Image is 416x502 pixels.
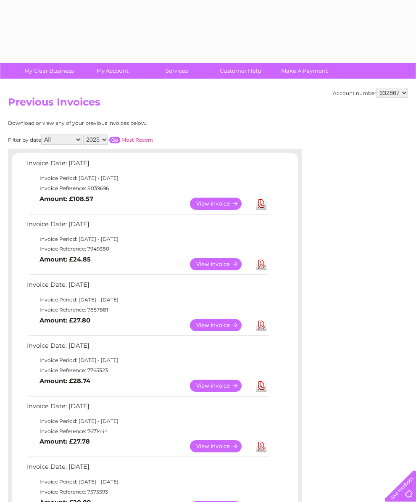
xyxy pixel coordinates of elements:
[25,295,271,305] td: Invoice Period: [DATE] - [DATE]
[190,258,252,270] a: View
[142,63,211,79] a: Services
[25,173,271,183] td: Invoice Period: [DATE] - [DATE]
[256,440,266,452] a: Download
[8,96,408,112] h2: Previous Invoices
[25,365,271,375] td: Invoice Reference: 7765323
[39,317,90,324] b: Amount: £27.80
[39,195,93,203] b: Amount: £108.57
[25,158,271,173] td: Invoice Date: [DATE]
[190,440,252,452] a: View
[256,380,266,392] a: Download
[14,63,84,79] a: My Clear Business
[25,305,271,315] td: Invoice Reference: 7857881
[256,258,266,270] a: Download
[333,88,408,98] div: Account number
[25,401,271,416] td: Invoice Date: [DATE]
[190,380,252,392] a: View
[25,234,271,244] td: Invoice Period: [DATE] - [DATE]
[256,198,266,210] a: Download
[206,63,275,79] a: Customer Help
[8,120,229,126] div: Download or view any of your previous invoices below.
[190,198,252,210] a: View
[270,63,339,79] a: Make A Payment
[25,183,271,193] td: Invoice Reference: 8039696
[39,256,91,263] b: Amount: £24.85
[25,416,271,426] td: Invoice Period: [DATE] - [DATE]
[25,461,271,477] td: Invoice Date: [DATE]
[256,319,266,331] a: Download
[25,487,271,497] td: Invoice Reference: 7575593
[121,137,153,143] a: Most Recent
[39,377,90,385] b: Amount: £28.74
[25,219,271,234] td: Invoice Date: [DATE]
[25,355,271,365] td: Invoice Period: [DATE] - [DATE]
[25,477,271,487] td: Invoice Period: [DATE] - [DATE]
[25,340,271,356] td: Invoice Date: [DATE]
[8,135,229,145] div: Filter by date
[190,319,252,331] a: View
[25,279,271,295] td: Invoice Date: [DATE]
[78,63,147,79] a: My Account
[25,244,271,254] td: Invoice Reference: 7949380
[25,426,271,436] td: Invoice Reference: 7671444
[39,438,90,445] b: Amount: £27.78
